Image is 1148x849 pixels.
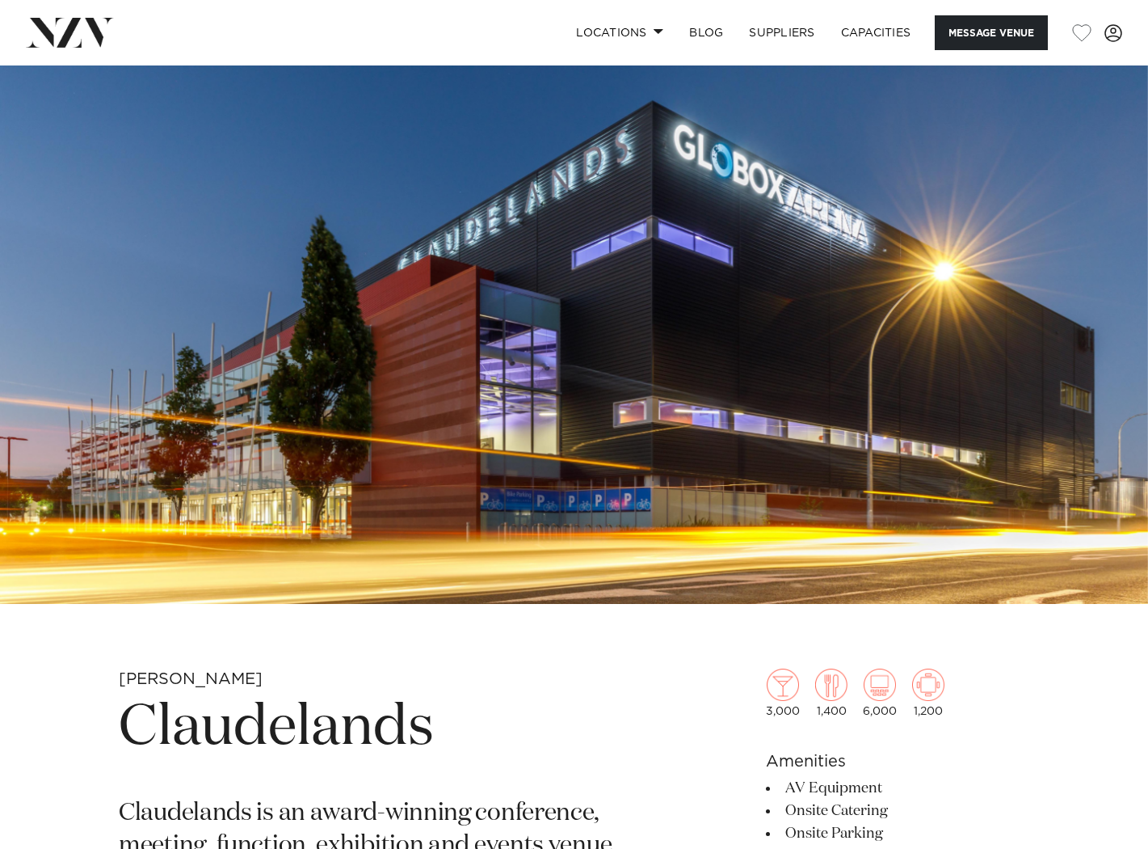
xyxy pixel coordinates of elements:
[864,669,896,701] img: theatre.png
[766,822,1029,845] li: Onsite Parking
[828,15,924,50] a: Capacities
[676,15,736,50] a: BLOG
[119,691,651,766] h1: Claudelands
[736,15,827,50] a: SUPPLIERS
[766,800,1029,822] li: Onsite Catering
[767,669,799,701] img: cocktail.png
[26,18,114,47] img: nzv-logo.png
[766,750,1029,774] h6: Amenities
[863,669,897,717] div: 6,000
[563,15,676,50] a: Locations
[766,669,800,717] div: 3,000
[815,669,847,717] div: 1,400
[912,669,944,717] div: 1,200
[815,669,847,701] img: dining.png
[766,777,1029,800] li: AV Equipment
[935,15,1048,50] button: Message Venue
[119,671,263,687] small: [PERSON_NAME]
[912,669,944,701] img: meeting.png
